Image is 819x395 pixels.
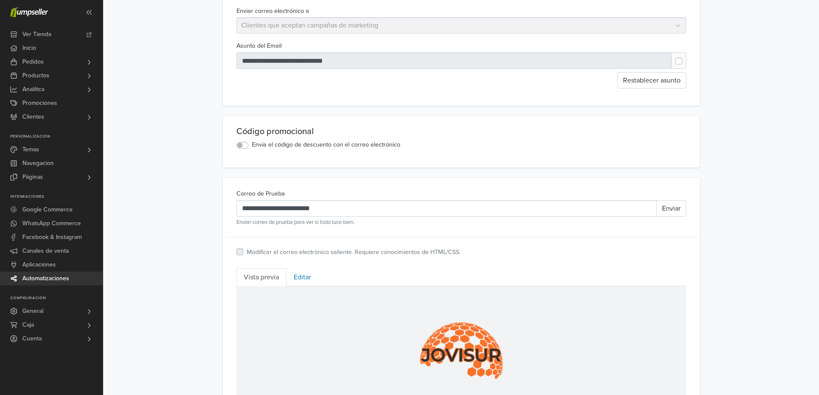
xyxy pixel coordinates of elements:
span: Canales de venta [22,244,69,258]
a: Vista previa [236,268,286,286]
img: Dise_o_sin_t_tulo__13_.png [182,26,268,112]
span: Aplicaciones [22,258,56,272]
p: 14,95€ x 1 [225,303,271,312]
p: Eco-jin Glow 1 L (Sin Difusor: Con difusor) [178,294,225,322]
span: Pedidos [22,55,44,69]
input: Recipient's username [236,200,657,217]
h2: ¡Hola ! [96,129,354,145]
label: Asunto del Email [236,41,282,51]
p: Sin embargo, también nos gustaría que sepas que hay una posibilidad de recuperar tu pedido tal co... [104,176,345,194]
span: Google Commerce [22,203,73,217]
span: Caja [22,318,34,332]
small: Enviar correo de prueba para ver si todo luce bien. [236,218,686,227]
span: Temas [22,143,39,156]
p: Integraciones [10,194,103,199]
h3: Artículos Pedidos [109,268,341,276]
span: Cuenta [22,332,42,346]
p: Personalización [10,134,103,139]
a: contáctanos [301,361,334,368]
span: Navegacion [22,156,54,170]
label: Modificar el correo electrónico saliente. Requiere conocimientos de HTML/CSS. [247,248,460,257]
img: Eco-jin Glow 1 L [109,291,143,325]
div: Código promocional [236,126,686,137]
button: Restablecer asunto [617,72,686,89]
strong: 14,95€ [322,304,341,311]
span: WhatsApp Commerce [22,217,81,230]
p: Pedido: # [104,233,221,242]
span: Inicio [22,41,36,55]
p: [PERSON_NAME] tienes alguna pregunta sobre tu pedido, por favor [117,361,299,368]
label: Correo de Prueba [236,189,285,199]
p: Total [109,338,276,347]
span: Clientes [22,110,44,124]
span: Productos [22,69,49,83]
span: Promociones [22,96,57,110]
a: Finalizar Pedido [179,202,270,220]
p: Configuración [10,296,103,301]
strong: Creado [322,239,343,245]
span: Facebook & Instagram [22,230,82,244]
label: Enviar correo electrónico a [236,6,309,16]
span: Automatizaciones [22,272,69,285]
span: Páginas [22,170,43,184]
a: Editar [286,268,318,286]
span: Analítica [22,83,44,96]
p: Dejaste un pedido sin terminar en nuestra tienda. Nos gustaría saber si tuviste dificultades para... [104,153,345,171]
span: Ver Tienda [22,28,51,41]
label: Envía el código de descuento con el correo electrónico [252,140,400,150]
p: 14,95€ [285,338,341,347]
button: Enviar [656,200,686,217]
p: Realizado el: [DATE] 05:02 [104,242,221,251]
span: General [22,304,43,318]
